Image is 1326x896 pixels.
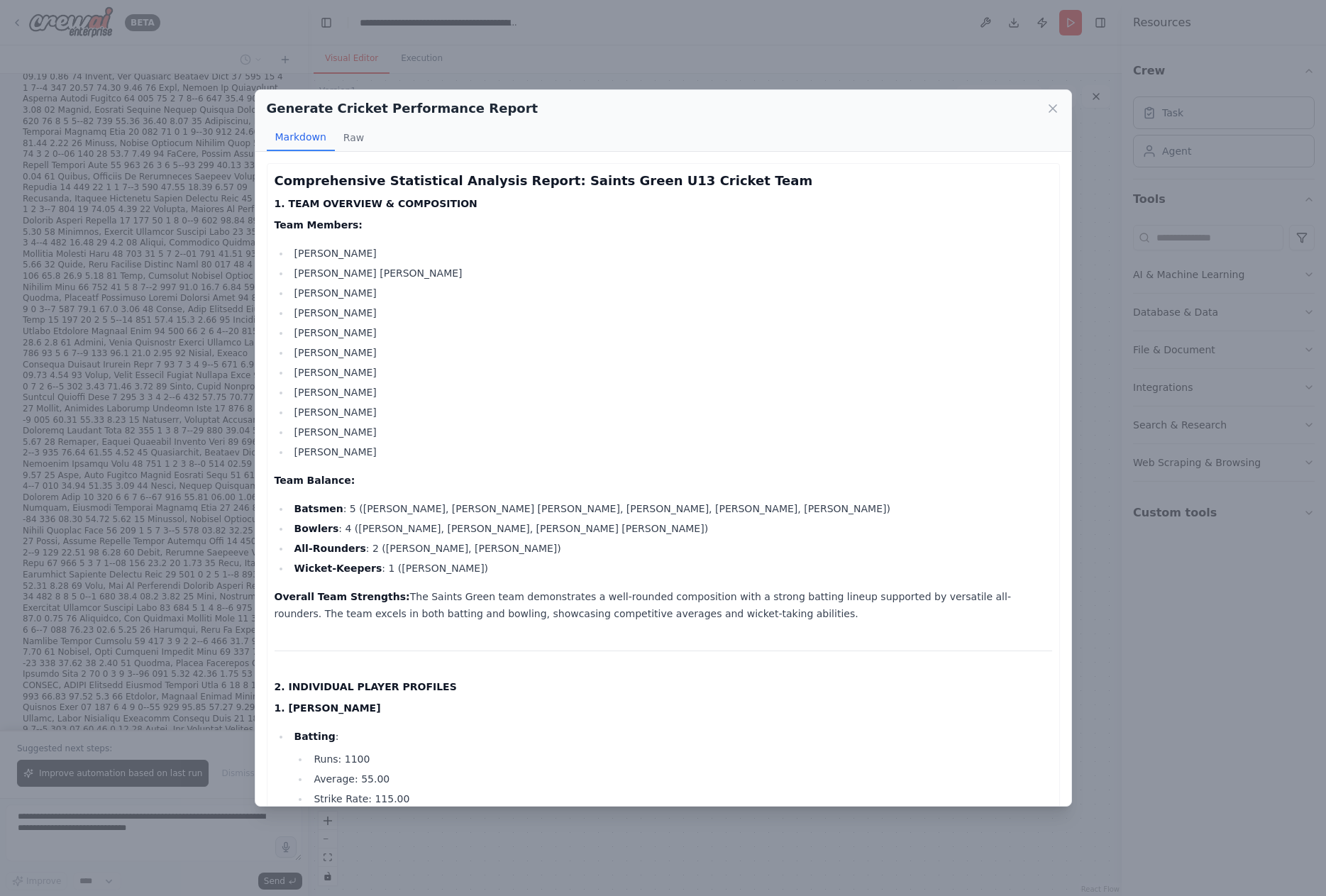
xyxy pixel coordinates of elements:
li: [PERSON_NAME] [290,344,1052,361]
button: Markdown [267,124,335,151]
h4: 2. INDIVIDUAL PLAYER PROFILES [275,680,1052,694]
strong: Bowlers [294,523,338,534]
li: [PERSON_NAME] [290,284,1052,302]
li: [PERSON_NAME] [290,384,1052,401]
li: [PERSON_NAME] [290,424,1052,441]
strong: Overall Team Strengths: [275,591,410,602]
strong: All-Rounders [294,543,365,554]
li: Average: 55.00 [309,770,1051,787]
li: [PERSON_NAME] [290,324,1052,341]
strong: Team Members: [275,219,363,231]
h3: Comprehensive Statistical Analysis Report: Saints Green U13 Cricket Team [275,171,1052,191]
li: [PERSON_NAME] [290,364,1052,381]
strong: Wicket-Keepers [294,563,382,574]
h2: Generate Cricket Performance Report [267,99,538,118]
li: [PERSON_NAME] [290,304,1052,321]
li: : 5 ([PERSON_NAME], [PERSON_NAME] [PERSON_NAME], [PERSON_NAME], [PERSON_NAME], [PERSON_NAME]) [290,500,1052,517]
li: [PERSON_NAME] [PERSON_NAME] [290,265,1052,282]
strong: Batsmen [294,503,343,514]
h4: 1. TEAM OVERVIEW & COMPOSITION [275,197,1052,211]
li: : 4 ([PERSON_NAME], [PERSON_NAME], [PERSON_NAME] [PERSON_NAME]) [290,520,1052,537]
button: Raw [335,124,372,151]
li: [PERSON_NAME] [290,443,1052,460]
li: [PERSON_NAME] [290,404,1052,421]
li: : 2 ([PERSON_NAME], [PERSON_NAME]) [290,540,1052,557]
strong: Batting [294,731,335,742]
p: The Saints Green team demonstrates a well-rounded composition with a strong batting lineup suppor... [275,588,1052,622]
li: Strike Rate: 115.00 [309,790,1051,807]
li: : [290,728,1052,827]
li: [PERSON_NAME] [290,245,1052,262]
li: Runs: 1100 [309,751,1051,768]
strong: Team Balance: [275,475,355,486]
strong: 1. [PERSON_NAME] [275,702,381,714]
li: : 1 ([PERSON_NAME]) [290,560,1052,577]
